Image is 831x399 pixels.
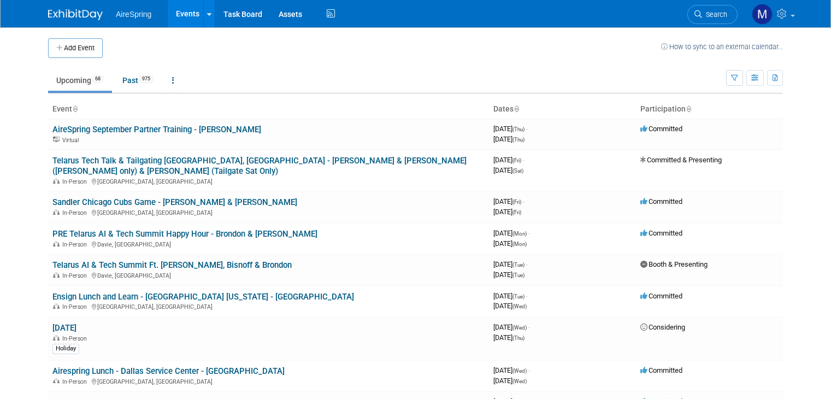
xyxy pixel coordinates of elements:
span: (Tue) [512,294,524,300]
img: In-Person Event [53,178,60,184]
div: [GEOGRAPHIC_DATA], [GEOGRAPHIC_DATA] [52,208,485,216]
span: 68 [92,75,104,83]
a: Telarus AI & Tech Summit Ft. [PERSON_NAME], Bisnoff & Brondon [52,260,292,270]
span: (Wed) [512,325,527,331]
span: [DATE] [493,229,530,237]
span: - [528,366,530,374]
th: Dates [489,100,636,119]
span: In-Person [62,378,90,385]
img: In-Person Event [53,241,60,247]
span: In-Person [62,335,90,342]
span: (Fri) [512,199,521,205]
a: Past975 [114,70,162,91]
a: Airespring Lunch - Dallas Service Center - [GEOGRAPHIC_DATA] [52,366,285,376]
a: Search [687,5,738,24]
span: (Fri) [512,157,521,163]
span: Committed [640,197,682,206]
img: Virtual Event [53,137,60,142]
span: [DATE] [493,333,524,342]
span: (Wed) [512,378,527,384]
span: Committed & Presenting [640,156,722,164]
span: Committed [640,366,682,374]
span: [DATE] [493,292,528,300]
span: (Mon) [512,231,527,237]
span: - [528,323,530,331]
span: (Wed) [512,303,527,309]
div: [GEOGRAPHIC_DATA], [GEOGRAPHIC_DATA] [52,177,485,185]
span: [DATE] [493,271,524,279]
span: - [526,125,528,133]
th: Event [48,100,489,119]
div: Holiday [52,344,79,354]
img: In-Person Event [53,272,60,278]
a: Sandler Chicago Cubs Game - [PERSON_NAME] & [PERSON_NAME] [52,197,297,207]
span: In-Person [62,178,90,185]
a: How to sync to an external calendar... [661,43,783,51]
button: Add Event [48,38,103,58]
span: Committed [640,229,682,237]
span: [DATE] [493,260,528,268]
span: [DATE] [493,208,521,216]
img: ExhibitDay [48,9,103,20]
span: In-Person [62,272,90,279]
a: Ensign Lunch and Learn - [GEOGRAPHIC_DATA] [US_STATE] - [GEOGRAPHIC_DATA] [52,292,354,302]
span: Booth & Presenting [640,260,708,268]
span: (Thu) [512,137,524,143]
span: [DATE] [493,377,527,385]
a: Telarus Tech Talk & Tailgating [GEOGRAPHIC_DATA], [GEOGRAPHIC_DATA] - [PERSON_NAME] & [PERSON_NAM... [52,156,467,176]
span: [DATE] [493,366,530,374]
div: Davie, [GEOGRAPHIC_DATA] [52,271,485,279]
span: [DATE] [493,197,524,206]
span: - [528,229,530,237]
span: - [523,156,524,164]
a: Upcoming68 [48,70,112,91]
span: (Fri) [512,209,521,215]
span: [DATE] [493,135,524,143]
span: [DATE] [493,166,523,174]
span: In-Person [62,241,90,248]
span: 975 [139,75,154,83]
span: (Wed) [512,368,527,374]
a: Sort by Participation Type [686,104,691,113]
span: [DATE] [493,239,527,248]
span: [DATE] [493,323,530,331]
span: (Mon) [512,241,527,247]
span: [DATE] [493,125,528,133]
a: Sort by Event Name [72,104,78,113]
span: (Thu) [512,126,524,132]
img: In-Person Event [53,378,60,384]
span: Committed [640,125,682,133]
a: AireSpring September Partner Training - [PERSON_NAME] [52,125,261,134]
span: Committed [640,292,682,300]
span: [DATE] [493,302,527,310]
img: Matthew Peck [752,4,773,25]
div: Davie, [GEOGRAPHIC_DATA] [52,239,485,248]
a: PRE Telarus AI & Tech Summit Happy Hour - Brondon & [PERSON_NAME] [52,229,317,239]
div: [GEOGRAPHIC_DATA], [GEOGRAPHIC_DATA] [52,302,485,310]
span: - [526,260,528,268]
div: [GEOGRAPHIC_DATA], [GEOGRAPHIC_DATA] [52,377,485,385]
span: Considering [640,323,685,331]
span: In-Person [62,303,90,310]
img: In-Person Event [53,303,60,309]
span: AireSpring [116,10,151,19]
a: Sort by Start Date [514,104,519,113]
span: - [526,292,528,300]
span: In-Person [62,209,90,216]
span: [DATE] [493,156,524,164]
img: In-Person Event [53,209,60,215]
span: (Tue) [512,262,524,268]
img: In-Person Event [53,335,60,341]
span: Virtual [62,137,82,144]
span: (Tue) [512,272,524,278]
span: Search [702,10,727,19]
span: (Thu) [512,335,524,341]
span: - [523,197,524,206]
th: Participation [636,100,783,119]
span: (Sat) [512,168,523,174]
a: [DATE] [52,323,76,333]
